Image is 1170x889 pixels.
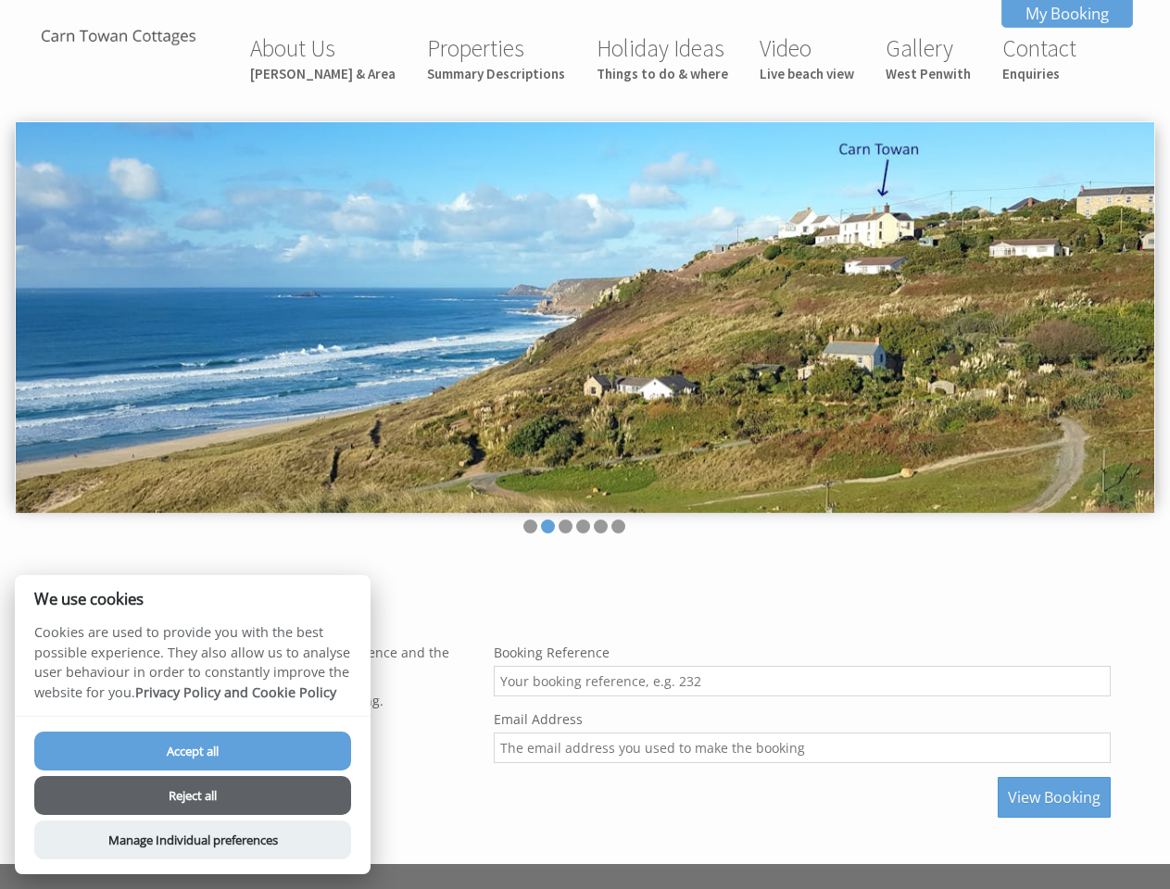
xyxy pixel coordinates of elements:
[135,683,336,701] a: Privacy Policy and Cookie Policy
[597,65,728,82] small: Things to do & where
[1002,65,1076,82] small: Enquiries
[494,732,1111,763] input: The email address you used to make the booking
[760,33,854,82] a: VideoLive beach view
[15,622,371,716] p: Cookies are used to provide you with the best possible experience. They also allow us to analyse ...
[886,65,971,82] small: West Penwith
[427,33,565,82] a: PropertiesSummary Descriptions
[494,644,1111,661] label: Booking Reference
[597,33,728,82] a: Holiday IdeasThings to do & where
[760,65,854,82] small: Live beach view
[886,33,971,82] a: GalleryWest Penwith
[494,666,1111,696] input: Your booking reference, e.g. 232
[37,592,1111,627] h1: View Booking
[250,65,396,82] small: [PERSON_NAME] & Area
[1002,33,1076,82] a: ContactEnquiries
[427,65,565,82] small: Summary Descriptions
[250,33,396,82] a: About Us[PERSON_NAME] & Area
[494,710,1111,728] label: Email Address
[1008,787,1101,808] span: View Booking
[15,590,371,607] h2: We use cookies
[34,776,351,815] button: Reject all
[998,777,1111,818] button: View Booking
[34,732,351,770] button: Accept all
[34,820,351,859] button: Manage Individual preferences
[26,26,211,49] img: Carn Towan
